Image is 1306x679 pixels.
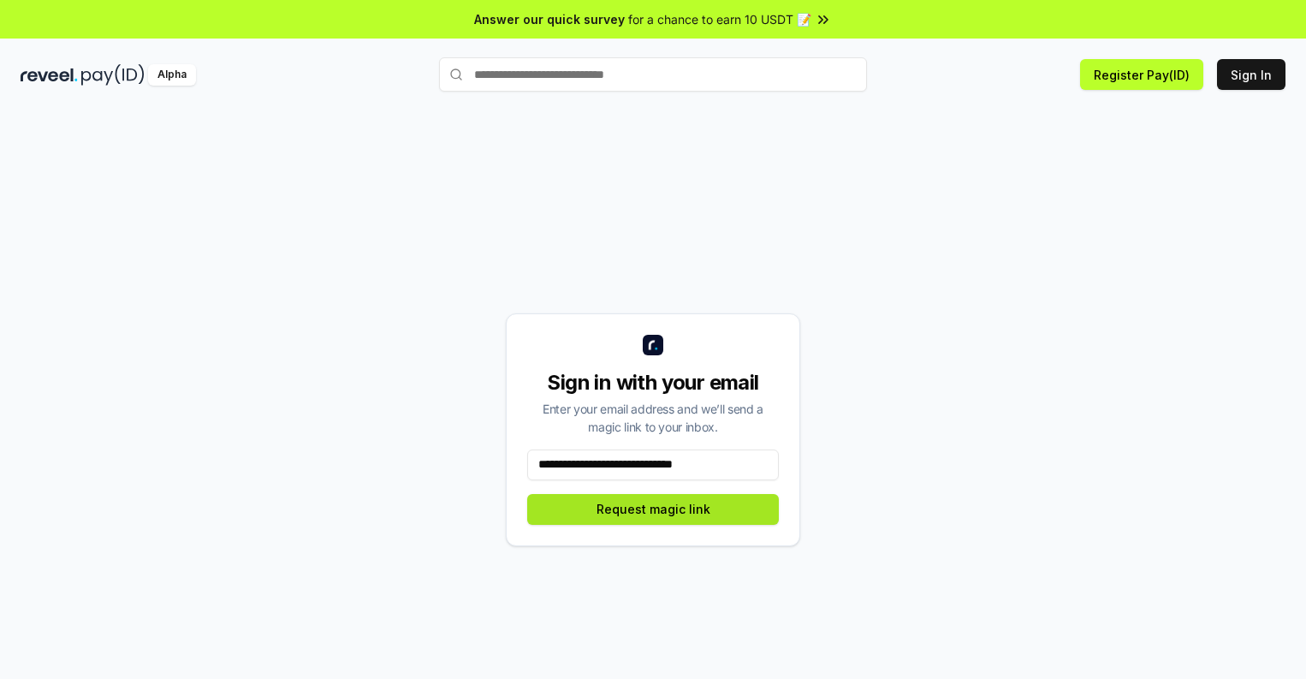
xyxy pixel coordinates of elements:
img: logo_small [643,335,663,355]
span: for a chance to earn 10 USDT 📝 [628,10,811,28]
div: Sign in with your email [527,369,779,396]
div: Alpha [148,64,196,86]
img: pay_id [81,64,145,86]
span: Answer our quick survey [474,10,625,28]
div: Enter your email address and we’ll send a magic link to your inbox. [527,400,779,436]
button: Request magic link [527,494,779,525]
img: reveel_dark [21,64,78,86]
button: Sign In [1217,59,1285,90]
button: Register Pay(ID) [1080,59,1203,90]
